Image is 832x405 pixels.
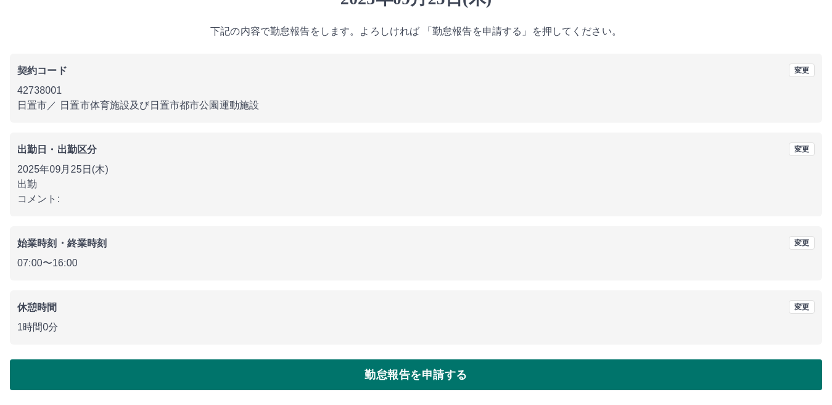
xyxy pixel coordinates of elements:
[17,302,57,313] b: 休憩時間
[789,142,815,156] button: 変更
[789,236,815,250] button: 変更
[789,63,815,77] button: 変更
[17,256,815,271] p: 07:00 〜 16:00
[17,83,815,98] p: 42738001
[17,144,97,155] b: 出勤日・出勤区分
[10,24,822,39] p: 下記の内容で勤怠報告をします。よろしければ 「勤怠報告を申請する」を押してください。
[17,162,815,177] p: 2025年09月25日(木)
[17,177,815,192] p: 出勤
[789,300,815,314] button: 変更
[17,238,107,248] b: 始業時刻・終業時刻
[17,192,815,207] p: コメント:
[10,359,822,390] button: 勤怠報告を申請する
[17,320,815,335] p: 1時間0分
[17,98,815,113] p: 日置市 ／ 日置市体育施設及び日置市都市公園運動施設
[17,65,67,76] b: 契約コード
